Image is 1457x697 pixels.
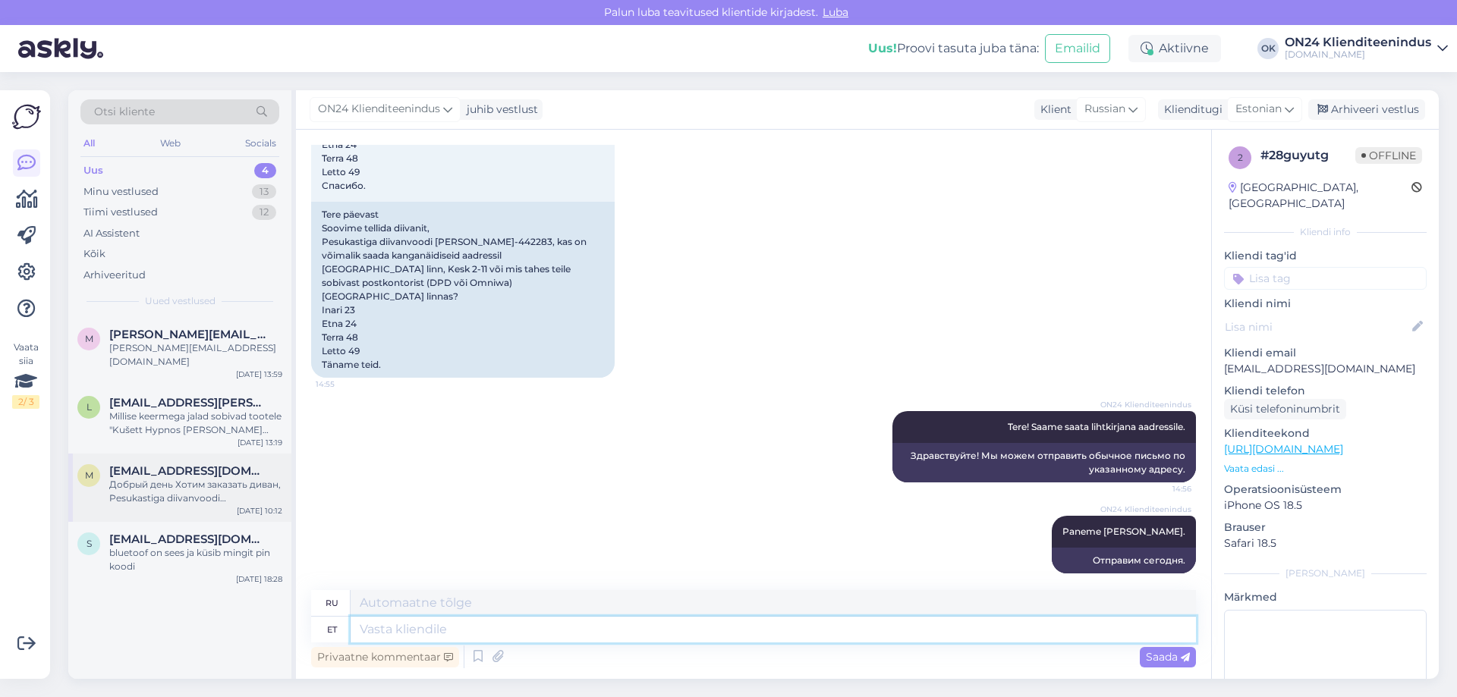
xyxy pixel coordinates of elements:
[80,133,98,153] div: All
[1052,548,1196,573] div: Отправим сегодня.
[1062,526,1185,537] span: Paneme [PERSON_NAME].
[109,532,267,546] span: saulkristiina4@gmail.com
[1235,101,1282,118] span: Estonian
[1229,180,1411,212] div: [GEOGRAPHIC_DATA], [GEOGRAPHIC_DATA]
[1285,36,1448,61] a: ON24 Klienditeenindus[DOMAIN_NAME]
[1224,383,1427,399] p: Kliendi telefon
[326,590,338,616] div: ru
[1224,225,1427,239] div: Kliendi info
[252,184,276,199] div: 13
[109,341,282,369] div: [PERSON_NAME][EMAIL_ADDRESS][DOMAIN_NAME]
[818,5,853,19] span: Luba
[87,538,92,549] span: s
[145,294,216,308] span: Uued vestlused
[1100,504,1191,515] span: ON24 Klienditeenindus
[1146,650,1190,664] span: Saada
[1224,248,1427,264] p: Kliendi tag'id
[83,226,140,241] div: AI Assistent
[1224,425,1427,441] p: Klienditeekond
[254,163,276,178] div: 4
[12,341,39,409] div: Vaata siia
[236,573,282,585] div: [DATE] 18:28
[109,478,282,505] div: Добрый день Хотим заказать диван, Pesukastiga diivanvoodi [PERSON_NAME]-442283, возможно ли получ...
[318,101,440,118] span: ON24 Klienditeenindus
[1224,345,1427,361] p: Kliendi email
[109,396,267,410] span: liisi.angelika.kersten@gmail.com
[1158,102,1223,118] div: Klienditugi
[83,268,146,283] div: Arhiveeritud
[1134,483,1191,494] span: 14:56
[87,401,92,413] span: l
[109,464,267,478] span: mariaborissova2@gmail.com
[1224,589,1427,605] p: Märkmed
[1225,319,1409,335] input: Lisa nimi
[237,505,282,516] div: [DATE] 10:12
[109,328,267,341] span: margit.liblik@mail.ee
[1008,421,1185,432] span: Tere! Saame saata lihtkirjana aadressile.
[892,443,1196,482] div: Здравствуйте! Мы можем отправить обычное письмо по указанному адресу.
[1308,99,1425,120] div: Arhiveeri vestlus
[1034,102,1072,118] div: Klient
[311,202,615,378] div: Tere päevast Soovime tellida diivanit, Pesukastiga diivanvoodi [PERSON_NAME]-442283, kas on võima...
[1224,399,1346,419] div: Küsi telefoninumbrit
[1224,442,1343,456] a: [URL][DOMAIN_NAME]
[85,333,93,344] span: m
[1134,574,1191,586] span: 14:56
[1224,462,1427,476] p: Vaata edasi ...
[1260,146,1355,165] div: # 28guyutg
[868,39,1039,58] div: Proovi tasuta juba täna:
[1224,296,1427,312] p: Kliendi nimi
[1224,267,1427,290] input: Lisa tag
[12,102,41,131] img: Askly Logo
[1238,152,1243,163] span: 2
[1128,35,1221,62] div: Aktiivne
[109,546,282,573] div: bluetoof on sees ja küsib mingit pin koodi
[311,647,459,667] div: Privaatne kommentaar
[1257,38,1279,59] div: OK
[1224,361,1427,377] p: [EMAIL_ADDRESS][DOMAIN_NAME]
[1285,49,1431,61] div: [DOMAIN_NAME]
[83,205,158,220] div: Tiimi vestlused
[236,369,282,380] div: [DATE] 13:59
[1224,498,1427,513] p: iPhone OS 18.5
[1224,482,1427,498] p: Operatsioonisüsteem
[1285,36,1431,49] div: ON24 Klienditeenindus
[85,469,93,481] span: m
[461,102,538,118] div: juhib vestlust
[12,395,39,409] div: 2 / 3
[1084,101,1125,118] span: Russian
[252,205,276,220] div: 12
[83,184,159,199] div: Minu vestlused
[242,133,279,153] div: Socials
[1100,399,1191,410] span: ON24 Klienditeenindus
[1224,535,1427,551] p: Safari 18.5
[327,617,337,642] div: et
[83,246,105,262] div: Kõik
[109,410,282,437] div: Millise keermega jalad sobivad tootele "Kušett Hypnos [PERSON_NAME] topeltvedrustusega 120x200 cm...
[238,437,282,448] div: [DATE] 13:19
[83,163,103,178] div: Uus
[1045,34,1110,63] button: Emailid
[1355,147,1422,164] span: Offline
[157,133,184,153] div: Web
[1224,520,1427,535] p: Brauser
[868,41,897,55] b: Uus!
[1224,567,1427,580] div: [PERSON_NAME]
[316,378,373,390] span: 14:55
[94,104,155,120] span: Otsi kliente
